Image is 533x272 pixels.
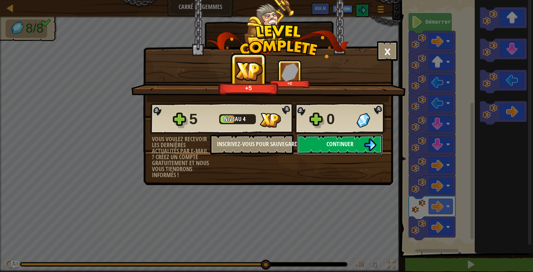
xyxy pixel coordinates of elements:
img: Gemmes gagnées [356,113,370,128]
button: Inscrivez-vous pour sauvegarder vos progrès [210,135,293,154]
span: 4 [243,115,246,123]
img: XP gagnée [260,113,281,128]
img: Continuer [364,138,376,151]
div: Vous voulez recevoir les dernières actualités par e-mail ? Créez un compte gratuitement et nous v... [152,136,210,178]
img: Gemmes gagnées [281,63,298,81]
div: +0 [271,81,308,86]
div: 0 [326,109,352,130]
img: XP gagnée [234,61,264,82]
button: × [377,41,398,61]
span: Niveau [224,115,243,123]
div: +5 [220,84,277,92]
div: 5 [189,109,215,130]
button: Continuer [297,135,383,154]
img: level_complete.png [206,25,349,58]
span: Continuer [326,140,353,148]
